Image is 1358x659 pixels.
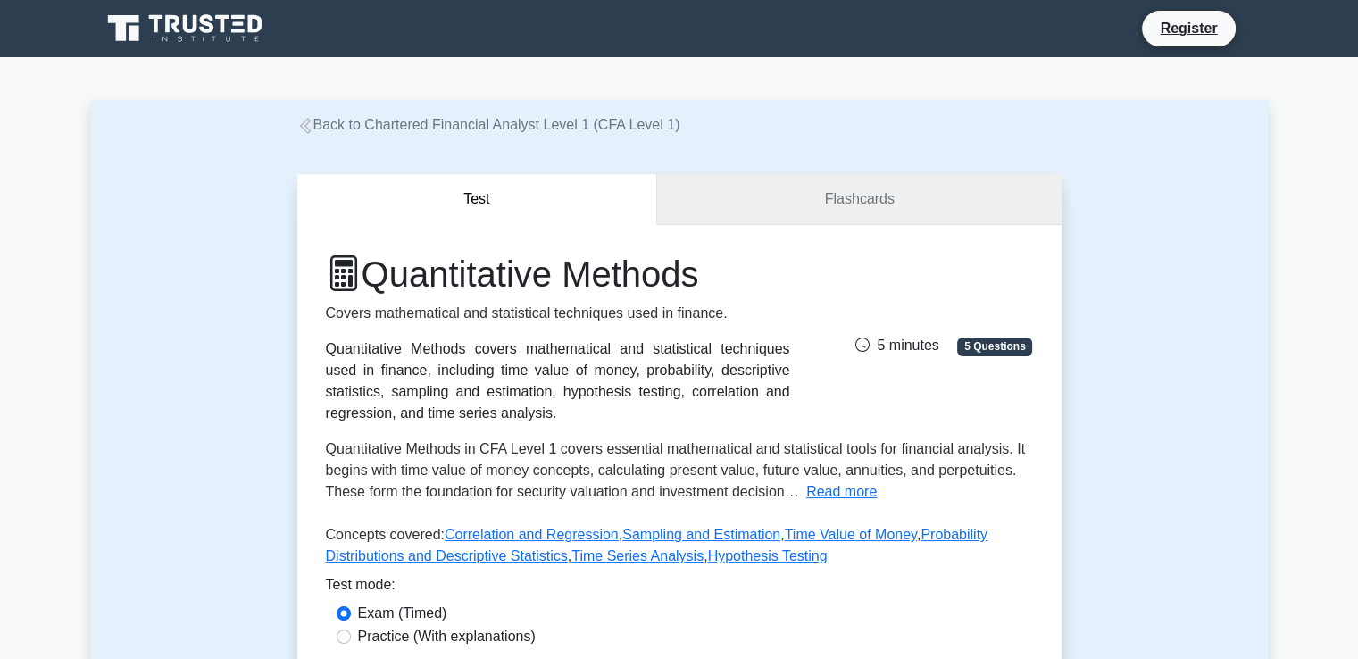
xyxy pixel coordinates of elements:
button: Read more [806,481,877,503]
a: Hypothesis Testing [708,548,828,563]
button: Test [297,174,658,225]
p: Covers mathematical and statistical techniques used in finance. [326,303,790,324]
a: Back to Chartered Financial Analyst Level 1 (CFA Level 1) [297,117,680,132]
a: Correlation and Regression [445,527,619,542]
span: Quantitative Methods in CFA Level 1 covers essential mathematical and statistical tools for finan... [326,441,1026,499]
span: 5 Questions [957,338,1032,355]
div: Quantitative Methods covers mathematical and statistical techniques used in finance, including ti... [326,338,790,424]
label: Practice (With explanations) [358,626,536,647]
h1: Quantitative Methods [326,253,790,296]
p: Concepts covered: , , , , , [326,524,1033,574]
a: Time Value of Money [785,527,917,542]
div: Test mode: [326,574,1033,603]
a: Flashcards [657,174,1061,225]
label: Exam (Timed) [358,603,447,624]
a: Sampling and Estimation [622,527,780,542]
a: Time Series Analysis [571,548,704,563]
a: Register [1149,17,1228,39]
span: 5 minutes [855,338,938,353]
